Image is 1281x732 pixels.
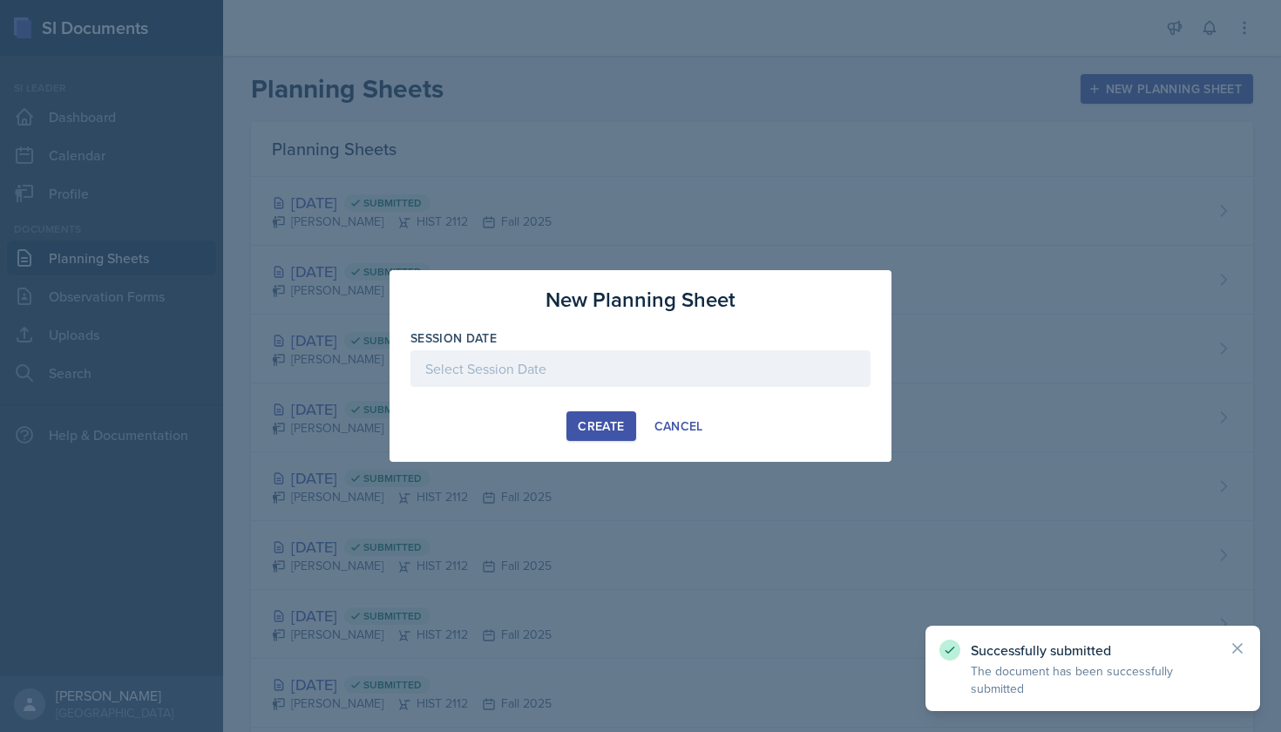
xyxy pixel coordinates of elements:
p: Successfully submitted [971,641,1215,659]
div: Create [578,419,624,433]
div: Cancel [654,419,703,433]
button: Create [566,411,635,441]
label: Session Date [410,329,497,347]
p: The document has been successfully submitted [971,662,1215,697]
h3: New Planning Sheet [546,284,735,315]
button: Cancel [643,411,715,441]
